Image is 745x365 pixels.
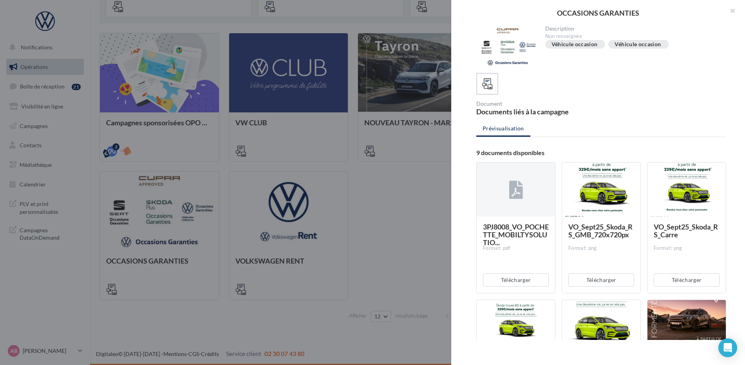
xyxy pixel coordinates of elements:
[654,245,720,252] div: Format: png
[476,108,598,115] div: Documents liés à la campagne
[552,42,598,47] div: Véhicule occasion
[545,26,720,31] div: Description
[654,222,718,239] span: VO_Sept25_Skoda_RS_Carre
[568,245,634,252] div: Format: png
[568,273,634,287] button: Télécharger
[718,338,737,357] div: Open Intercom Messenger
[483,245,549,252] div: Format: pdf
[464,9,732,16] div: OCCASIONS GARANTIES
[476,101,598,107] div: Document
[568,222,633,239] span: VO_Sept25_Skoda_RS_GMB_720x720px
[483,273,549,287] button: Télécharger
[545,33,720,40] div: Non renseignée
[615,42,661,47] div: Véhicule occasion
[483,222,549,247] span: 3PJ8008_VO_POCHETTE_MOBILTYSOLUTIO...
[476,150,726,156] div: 9 documents disponibles
[654,273,720,287] button: Télécharger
